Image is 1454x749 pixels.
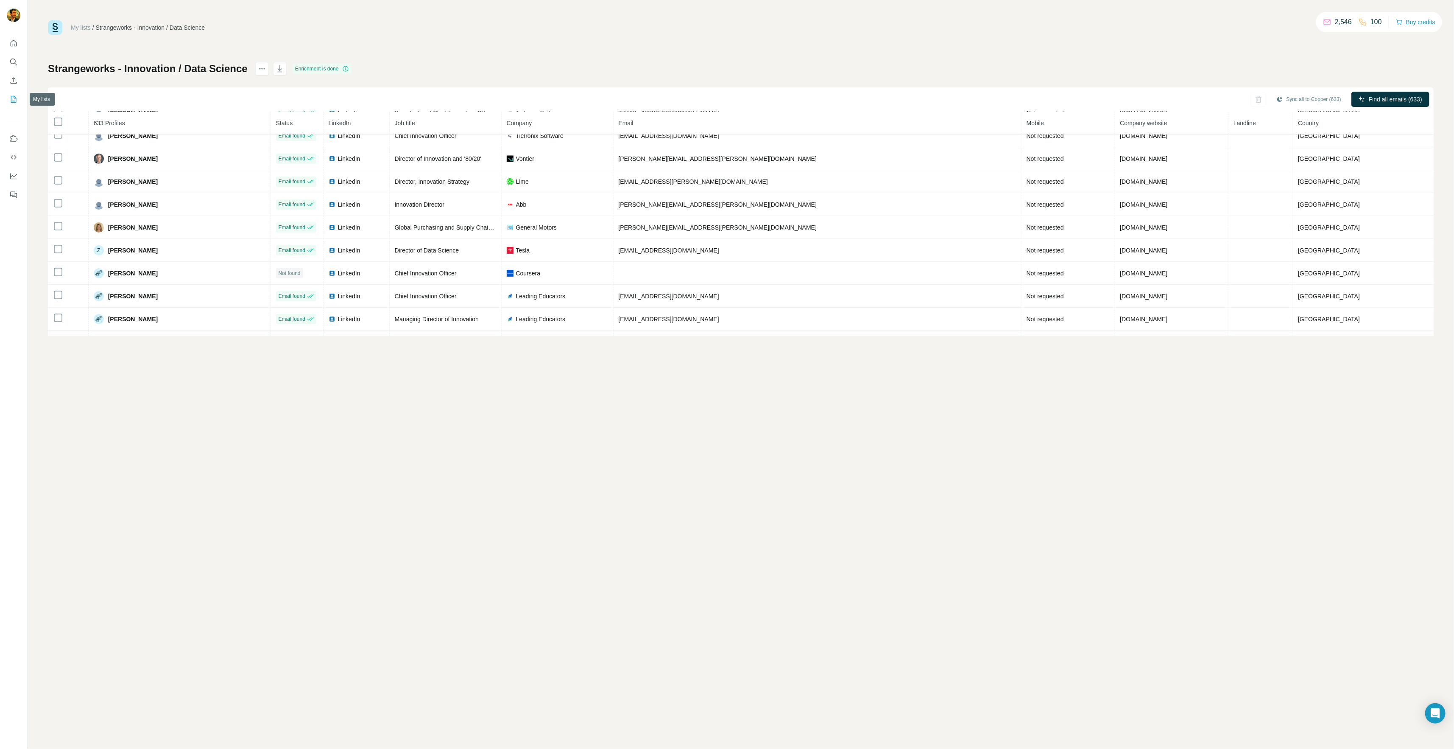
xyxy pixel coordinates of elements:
span: [PERSON_NAME][EMAIL_ADDRESS][PERSON_NAME][DOMAIN_NAME] [619,224,817,231]
span: [PERSON_NAME] [108,154,158,163]
img: LinkedIn logo [329,132,335,139]
img: Surfe Logo [48,20,62,35]
img: Avatar [94,314,104,324]
span: Chief Innovation Officer [395,132,457,139]
h1: Strangeworks - Innovation / Data Science [48,62,248,76]
span: Not requested [1027,201,1064,208]
span: LinkedIn [338,269,360,278]
span: [GEOGRAPHIC_DATA] [1298,155,1360,162]
span: Not requested [1027,247,1064,254]
span: [PERSON_NAME] [108,132,158,140]
span: [GEOGRAPHIC_DATA] [1298,132,1360,139]
span: [GEOGRAPHIC_DATA] [1298,201,1360,208]
img: LinkedIn logo [329,293,335,300]
a: My lists [71,24,91,31]
img: company-logo [507,132,514,139]
span: Email found [279,247,305,254]
span: [DOMAIN_NAME] [1120,178,1167,185]
span: [PERSON_NAME] [108,315,158,323]
span: [DOMAIN_NAME] [1120,132,1167,139]
span: Mobile [1027,120,1044,126]
p: 100 [1370,17,1382,27]
span: LinkedIn [329,120,351,126]
li: / [92,23,94,32]
button: Quick start [7,36,20,51]
div: Z [94,245,104,255]
span: LinkedIn [338,223,360,232]
img: company-logo [507,247,514,254]
span: [DOMAIN_NAME] [1120,270,1167,277]
span: LinkedIn [338,177,360,186]
span: [PERSON_NAME] [108,200,158,209]
img: company-logo [507,178,514,185]
button: My lists [7,92,20,107]
button: Dashboard [7,168,20,184]
span: [PERSON_NAME][EMAIL_ADDRESS][PERSON_NAME][DOMAIN_NAME] [619,201,817,208]
span: Status [276,120,293,126]
span: Innovation Director [395,201,445,208]
span: LinkedIn [338,292,360,300]
span: [EMAIL_ADDRESS][DOMAIN_NAME] [619,293,719,300]
span: Email found [279,155,305,163]
span: Not requested [1027,132,1064,139]
span: Email found [279,292,305,300]
span: [PERSON_NAME] [108,269,158,278]
img: Avatar [94,199,104,210]
img: Avatar [7,8,20,22]
span: [EMAIL_ADDRESS][DOMAIN_NAME] [619,247,719,254]
span: [DOMAIN_NAME] [1120,293,1167,300]
span: Email [619,120,634,126]
img: company-logo [507,270,514,277]
img: company-logo [507,155,514,162]
img: Avatar [94,154,104,164]
span: Not requested [1027,293,1064,300]
span: [GEOGRAPHIC_DATA] [1298,247,1360,254]
img: LinkedIn logo [329,155,335,162]
span: [PERSON_NAME] [108,223,158,232]
button: Buy credits [1396,16,1435,28]
button: Enrich CSV [7,73,20,88]
span: Managing Director of Innovation [395,316,479,323]
img: Avatar [94,291,104,301]
span: [GEOGRAPHIC_DATA] [1298,316,1360,323]
span: Not requested [1027,316,1064,323]
span: Vontier [516,154,535,163]
button: Search [7,54,20,70]
span: Not found [279,269,301,277]
span: [GEOGRAPHIC_DATA] [1298,293,1360,300]
span: [EMAIL_ADDRESS][PERSON_NAME][DOMAIN_NAME] [619,178,768,185]
span: LinkedIn [338,246,360,255]
img: Avatar [94,222,104,233]
img: LinkedIn logo [329,270,335,277]
span: 633 Profiles [94,120,125,126]
span: Tietronix Software [516,132,564,140]
div: Enrichment is done [293,64,352,74]
img: Avatar [94,177,104,187]
span: [DOMAIN_NAME] [1120,201,1167,208]
p: 2,546 [1335,17,1352,27]
span: Find all emails (633) [1369,95,1422,104]
span: Abb [516,200,527,209]
span: General Motors [516,223,557,232]
span: Director of Data Science [395,247,459,254]
button: Use Surfe API [7,150,20,165]
span: [GEOGRAPHIC_DATA] [1298,270,1360,277]
span: [GEOGRAPHIC_DATA] [1298,224,1360,231]
button: Use Surfe on LinkedIn [7,131,20,146]
span: Leading Educators [516,292,566,300]
img: company-logo [507,201,514,208]
img: LinkedIn logo [329,224,335,231]
img: company-logo [507,316,514,323]
button: Feedback [7,187,20,202]
span: Chief Innovation Officer [395,270,457,277]
span: Job title [395,120,415,126]
span: [DOMAIN_NAME] [1120,155,1167,162]
span: [DOMAIN_NAME] [1120,247,1167,254]
img: company-logo [507,293,514,300]
span: Tesla [516,246,530,255]
span: Director of Innovation and '80/20' [395,155,482,162]
span: LinkedIn [338,200,360,209]
img: LinkedIn logo [329,316,335,323]
span: [DOMAIN_NAME] [1120,316,1167,323]
div: Strangeworks - Innovation / Data Science [96,23,205,32]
